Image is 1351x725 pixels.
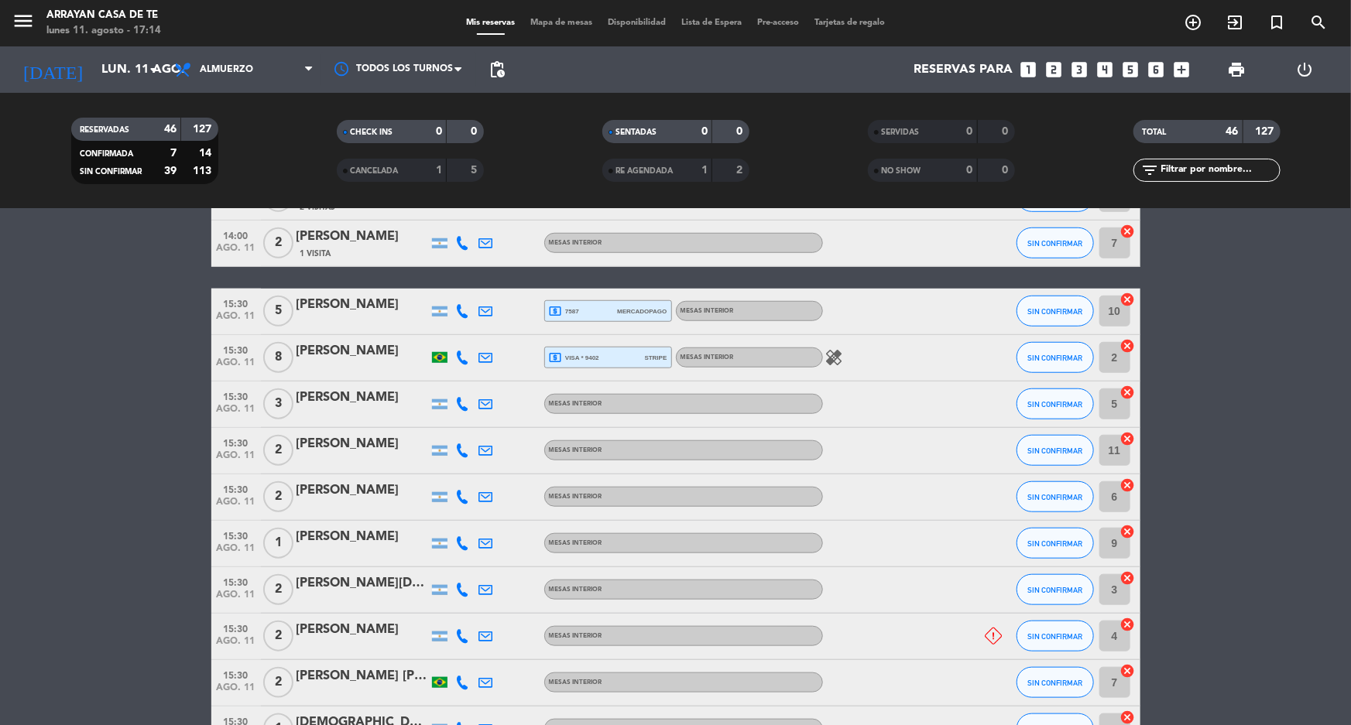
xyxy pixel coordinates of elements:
[1017,528,1094,559] button: SIN CONFIRMAR
[199,148,214,159] strong: 14
[351,128,393,136] span: CHECK INS
[600,19,674,27] span: Disponibilidad
[217,590,255,607] span: ago. 11
[217,480,255,498] span: 15:30
[1017,435,1094,466] button: SIN CONFIRMAR
[1018,60,1038,80] i: looks_one
[674,19,749,27] span: Lista de Espera
[1120,431,1136,446] i: cancel
[1027,307,1082,316] span: SIN CONFIRMAR
[1141,161,1160,180] i: filter_list
[164,166,177,176] strong: 39
[471,165,480,176] strong: 5
[297,620,428,640] div: [PERSON_NAME]
[217,311,255,329] span: ago. 11
[297,527,428,547] div: [PERSON_NAME]
[1120,524,1136,539] i: cancel
[882,167,921,175] span: NO SHOW
[46,23,161,39] div: lunes 11. agosto - 17:14
[300,248,331,260] span: 1 Visita
[1017,481,1094,512] button: SIN CONFIRMAR
[217,543,255,561] span: ago. 11
[1017,574,1094,605] button: SIN CONFIRMAR
[81,150,134,158] span: CONFIRMADA
[1120,477,1136,493] i: cancel
[549,540,602,546] span: MESAS INTERIOR
[297,227,428,247] div: [PERSON_NAME]
[471,126,480,137] strong: 0
[1143,128,1167,136] span: TOTAL
[1017,621,1094,651] button: SIN CONFIRMAR
[12,9,35,38] button: menu
[701,165,708,176] strong: 1
[1146,60,1166,80] i: looks_6
[81,168,142,176] span: SIN CONFIRMAR
[263,435,293,466] span: 2
[217,340,255,358] span: 15:30
[263,667,293,698] span: 2
[701,126,708,137] strong: 0
[1027,400,1082,409] span: SIN CONFIRMAR
[549,494,602,500] span: MESAS INTERIOR
[1027,586,1082,594] span: SIN CONFIRMAR
[549,304,579,318] span: 7587
[1227,60,1246,79] span: print
[263,227,293,258] span: 2
[1027,539,1082,548] span: SIN CONFIRMAR
[1120,570,1136,586] i: cancel
[1027,239,1082,248] span: SIN CONFIRMAR
[81,126,130,134] span: RESERVADAS
[46,8,161,23] div: Arrayan Casa de Te
[1120,338,1136,354] i: cancel
[1271,46,1339,93] div: LOG OUT
[749,19,807,27] span: Pre-acceso
[914,63,1013,77] span: Reservas para
[488,60,506,79] span: pending_actions
[549,447,602,453] span: MESAS INTERIOR
[549,304,563,318] i: local_atm
[807,19,893,27] span: Tarjetas de regalo
[263,296,293,327] span: 5
[217,243,255,261] span: ago. 11
[549,586,602,593] span: MESAS INTERIOR
[217,665,255,683] span: 15:30
[217,619,255,637] span: 15:30
[616,167,674,175] span: RE AGENDADA
[1120,292,1136,307] i: cancel
[1226,126,1239,137] strong: 46
[12,9,35,32] i: menu
[297,341,428,361] div: [PERSON_NAME]
[1027,679,1082,687] span: SIN CONFIRMAR
[616,128,657,136] span: SENTADAS
[967,165,973,176] strong: 0
[681,308,734,314] span: MESAS INTERIOR
[1184,13,1202,32] i: add_circle_outline
[12,53,94,87] i: [DATE]
[217,450,255,468] span: ago. 11
[297,295,428,315] div: [PERSON_NAME]
[1017,667,1094,698] button: SIN CONFIRMAR
[217,387,255,405] span: 15:30
[1002,165,1011,176] strong: 0
[1120,224,1136,239] i: cancel
[436,126,442,137] strong: 0
[297,573,428,593] div: [PERSON_NAME][DATE]
[1027,354,1082,362] span: SIN CONFIRMAR
[263,388,293,419] span: 3
[217,433,255,451] span: 15:30
[144,60,163,79] i: arrow_drop_down
[297,480,428,501] div: [PERSON_NAME]
[1120,617,1136,632] i: cancel
[882,128,920,136] span: SERVIDAS
[1120,60,1140,80] i: looks_5
[193,166,214,176] strong: 113
[1017,342,1094,373] button: SIN CONFIRMAR
[549,240,602,246] span: MESAS INTERIOR
[645,353,667,363] span: stripe
[297,434,428,454] div: [PERSON_NAME]
[1002,126,1011,137] strong: 0
[1160,162,1280,179] input: Filtrar por nombre...
[1120,385,1136,400] i: cancel
[1120,663,1136,679] i: cancel
[217,526,255,544] span: 15:30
